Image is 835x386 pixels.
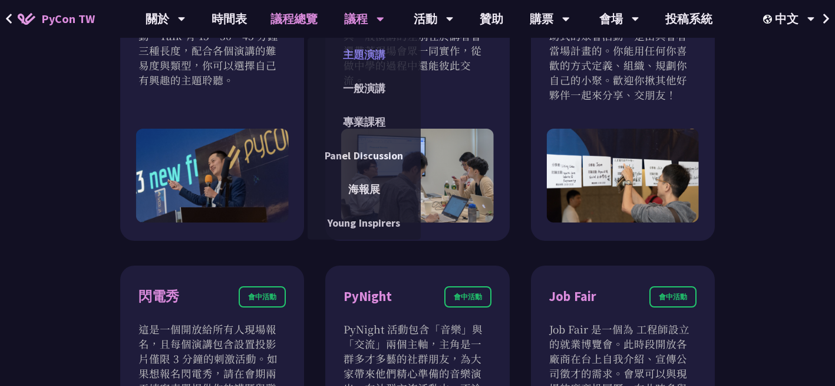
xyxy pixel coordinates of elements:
[763,15,775,24] img: Locale Icon
[549,14,697,102] p: 開放空間（Open Space）是自助式的聚會活動。是由與會者當場計畫的。你能用任何你喜歡的方式定義、組織、規劃你自己的小聚。歡迎你揪其他好夥伴一起來分享、交朋友！
[308,41,421,68] a: 主題演講
[549,286,596,307] div: Job Fair
[136,129,289,222] img: Talk
[308,142,421,169] a: Panel Discussion
[308,175,421,203] a: 海報展
[239,286,286,308] div: 會中活動
[444,286,491,308] div: 會中活動
[308,209,421,237] a: Young Inspirers
[138,286,179,307] div: 閃電秀
[41,10,95,28] span: PyCon TW
[138,14,286,87] p: 演講為會期兩天最主要的活動，Talk 有 15、30、45 分鐘三種長度，配合各個演講的難易度與類型，你可以選擇自己有興趣的主題聆聽。
[18,13,35,25] img: Home icon of PyCon TW 2025
[308,74,421,102] a: 一般演講
[6,4,107,34] a: PyCon TW
[649,286,697,308] div: 會中活動
[547,129,699,222] img: Open Space
[308,108,421,136] a: 專業課程
[344,286,392,307] div: PyNight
